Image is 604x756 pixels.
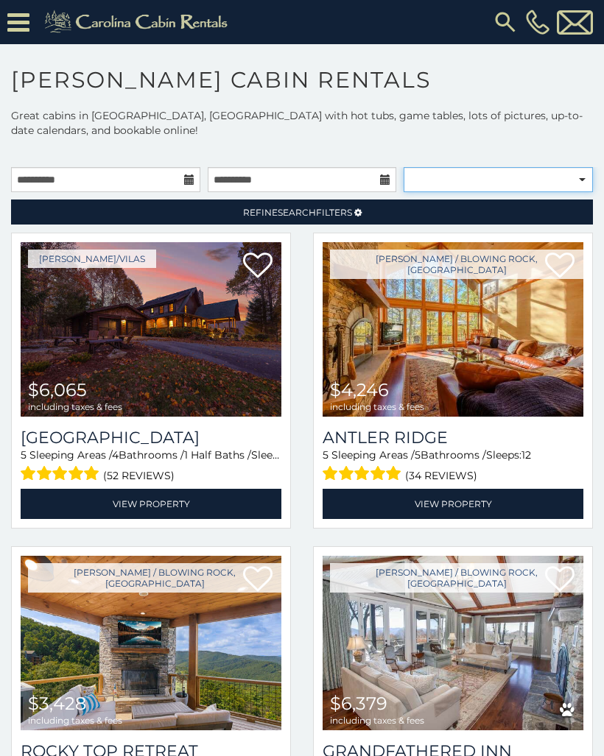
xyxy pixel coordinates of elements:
img: Grandfathered Inn [323,556,583,730]
span: (52 reviews) [103,466,175,485]
a: [PHONE_NUMBER] [522,10,553,35]
img: Antler Ridge [323,242,583,417]
a: [PERSON_NAME] / Blowing Rock, [GEOGRAPHIC_DATA] [330,563,583,593]
a: Antler Ridge $4,246 including taxes & fees [323,242,583,417]
span: (34 reviews) [405,466,477,485]
span: $6,065 [28,379,87,400]
span: including taxes & fees [330,716,424,725]
span: including taxes & fees [330,402,424,411]
span: 5 [323,448,329,462]
a: [GEOGRAPHIC_DATA] [21,428,281,448]
img: search-regular.svg [492,9,519,35]
a: [PERSON_NAME] / Blowing Rock, [GEOGRAPHIC_DATA] [28,563,281,593]
a: Diamond Creek Lodge $6,065 including taxes & fees [21,242,281,417]
img: Diamond Creek Lodge [21,242,281,417]
span: Refine Filters [243,207,352,218]
span: including taxes & fees [28,716,122,725]
div: Sleeping Areas / Bathrooms / Sleeps: [21,448,281,485]
span: 1 Half Baths / [184,448,251,462]
span: 4 [112,448,119,462]
a: RefineSearchFilters [11,199,593,225]
span: $6,379 [330,693,387,714]
img: Khaki-logo.png [37,7,240,37]
img: Rocky Top Retreat [21,556,281,730]
div: Sleeping Areas / Bathrooms / Sleeps: [323,448,583,485]
a: Grandfathered Inn $6,379 including taxes & fees [323,556,583,730]
a: [PERSON_NAME]/Vilas [28,250,156,268]
a: View Property [21,489,281,519]
span: $3,428 [28,693,86,714]
span: including taxes & fees [28,402,122,411]
h3: Diamond Creek Lodge [21,428,281,448]
a: [PERSON_NAME] / Blowing Rock, [GEOGRAPHIC_DATA] [330,250,583,279]
span: 12 [522,448,531,462]
span: $4,246 [330,379,389,400]
a: Add to favorites [243,251,273,282]
span: 5 [21,448,27,462]
span: Search [278,207,316,218]
span: 5 [415,448,421,462]
a: View Property [323,489,583,519]
a: Antler Ridge [323,428,583,448]
a: Rocky Top Retreat $3,428 including taxes & fees [21,556,281,730]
